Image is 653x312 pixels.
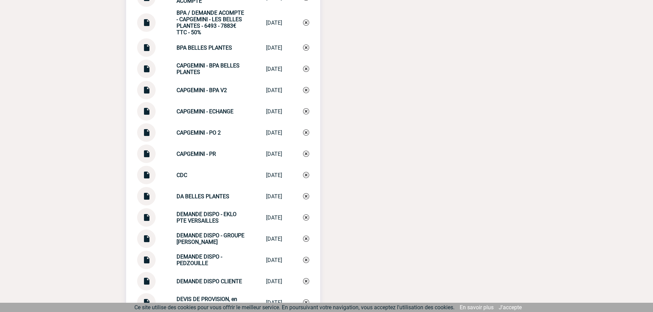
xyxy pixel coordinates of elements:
strong: CAPGEMINI - BPA V2 [177,87,227,93]
img: Supprimer [303,151,309,157]
div: [DATE] [266,151,282,157]
a: En savoir plus [460,304,494,311]
img: Supprimer [303,236,309,242]
a: J'accepte [499,304,522,311]
span: Ce site utilise des cookies pour vous offrir le meilleur service. En poursuivant votre navigation... [134,304,455,311]
strong: CAPGEMINI - PR [177,151,216,157]
div: [DATE] [266,278,282,285]
strong: DEMANDE DISPO CLIENTE [177,278,242,285]
img: Supprimer [303,87,309,93]
img: Supprimer [303,66,309,72]
strong: CDC [177,172,187,178]
strong: BPA / DEMANDE ACOMPTE - CAPGEMINI - LES BELLES PLANTES - 6493 - 7883€ TTC - 50% [177,10,244,36]
strong: DEMANDE DISPO - GROUPE [PERSON_NAME] [177,232,244,245]
div: [DATE] [266,45,282,51]
img: Supprimer [303,45,309,51]
img: Supprimer [303,299,309,305]
div: [DATE] [266,20,282,26]
div: [DATE] [266,299,282,306]
div: [DATE] [266,257,282,263]
div: [DATE] [266,214,282,221]
strong: DEVIS DE PROVISION, en attente du PO et du lieu [177,296,237,309]
img: Supprimer [303,278,309,284]
div: [DATE] [266,66,282,72]
strong: DA BELLES PLANTES [177,193,229,200]
img: Supprimer [303,20,309,26]
div: [DATE] [266,172,282,178]
strong: BPA BELLES PLANTES [177,45,232,51]
strong: CAPGEMINI - PO 2 [177,129,221,136]
img: Supprimer [303,129,309,136]
div: [DATE] [266,108,282,115]
img: Supprimer [303,108,309,114]
div: [DATE] [266,87,282,93]
img: Supprimer [303,172,309,178]
strong: DEMANDE DISPO - EKLO PTE VERSAILLES [177,211,237,224]
strong: DEMANDE DISPO - PEDZOUILLE [177,253,222,266]
img: Supprimer [303,214,309,221]
div: [DATE] [266,129,282,136]
img: Supprimer [303,257,309,263]
div: [DATE] [266,236,282,242]
img: Supprimer [303,193,309,199]
div: [DATE] [266,193,282,200]
strong: CAPGEMINI - BPA BELLES PLANTES [177,62,240,75]
strong: CAPGEMINI - ECHANGE [177,108,233,115]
